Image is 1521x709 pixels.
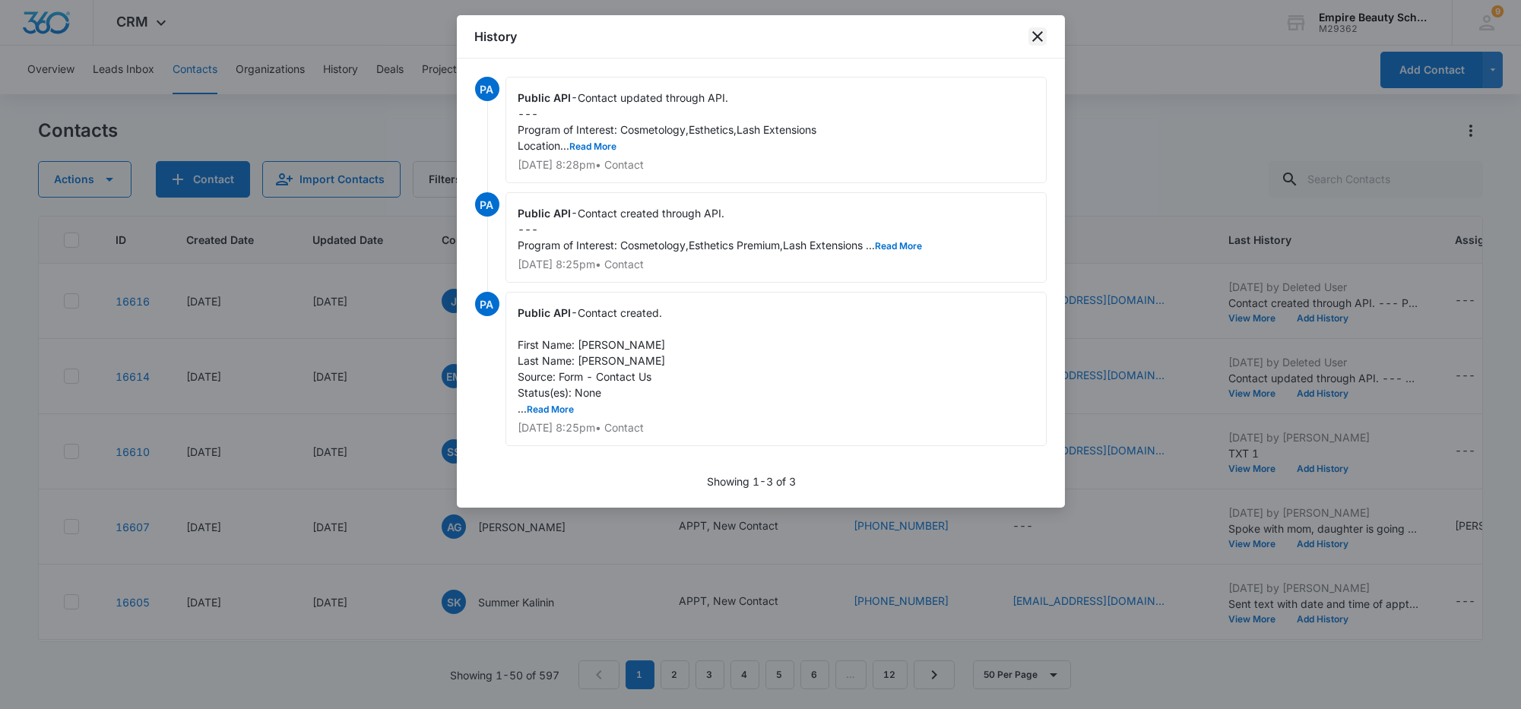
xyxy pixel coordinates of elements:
p: [DATE] 8:28pm • Contact [518,160,1034,170]
h1: History [475,27,518,46]
p: [DATE] 8:25pm • Contact [518,423,1034,433]
span: Public API [518,91,572,104]
span: PA [475,77,499,101]
p: [DATE] 8:25pm • Contact [518,259,1034,270]
div: - [505,192,1047,283]
span: PA [475,292,499,316]
button: Read More [876,242,923,251]
button: close [1028,27,1047,46]
button: Read More [528,405,575,414]
span: PA [475,192,499,217]
div: - [505,292,1047,446]
span: Contact updated through API. --- Program of Interest: Cosmetology,Esthetics,Lash Extensions Locat... [518,91,817,152]
div: - [505,77,1047,183]
span: Public API [518,207,572,220]
span: Contact created through API. --- Program of Interest: Cosmetology,Esthetics Premium,Lash Extensio... [518,207,923,252]
p: Showing 1-3 of 3 [707,473,796,489]
span: Public API [518,306,572,319]
span: Contact created. First Name: [PERSON_NAME] Last Name: [PERSON_NAME] Source: Form - Contact Us Sta... [518,306,666,415]
button: Read More [570,142,617,151]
